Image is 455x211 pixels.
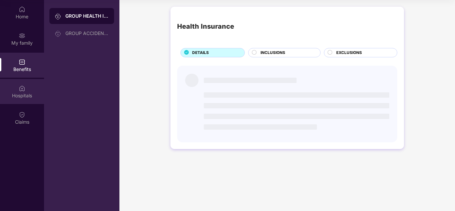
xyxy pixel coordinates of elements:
span: INCLUSIONS [261,50,285,56]
img: svg+xml;base64,PHN2ZyBpZD0iSG9zcGl0YWxzIiB4bWxucz0iaHR0cDovL3d3dy53My5vcmcvMjAwMC9zdmciIHdpZHRoPS... [19,85,25,92]
div: GROUP HEALTH INSURANCE [65,13,109,19]
img: svg+xml;base64,PHN2ZyBpZD0iQ2xhaW0iIHhtbG5zPSJodHRwOi8vd3d3LnczLm9yZy8yMDAwL3N2ZyIgd2lkdGg9IjIwIi... [19,111,25,118]
img: svg+xml;base64,PHN2ZyBpZD0iSG9tZSIgeG1sbnM9Imh0dHA6Ly93d3cudzMub3JnLzIwMDAvc3ZnIiB3aWR0aD0iMjAiIG... [19,6,25,13]
span: DETAILS [192,50,209,56]
div: Health Insurance [177,21,234,32]
div: GROUP ACCIDENTAL INSURANCE [65,31,109,36]
img: svg+xml;base64,PHN2ZyB3aWR0aD0iMjAiIGhlaWdodD0iMjAiIHZpZXdCb3g9IjAgMCAyMCAyMCIgZmlsbD0ibm9uZSIgeG... [55,30,61,37]
img: svg+xml;base64,PHN2ZyB3aWR0aD0iMjAiIGhlaWdodD0iMjAiIHZpZXdCb3g9IjAgMCAyMCAyMCIgZmlsbD0ibm9uZSIgeG... [55,13,61,20]
span: EXCLUSIONS [336,50,362,56]
img: svg+xml;base64,PHN2ZyB3aWR0aD0iMjAiIGhlaWdodD0iMjAiIHZpZXdCb3g9IjAgMCAyMCAyMCIgZmlsbD0ibm9uZSIgeG... [19,32,25,39]
img: svg+xml;base64,PHN2ZyBpZD0iQmVuZWZpdHMiIHhtbG5zPSJodHRwOi8vd3d3LnczLm9yZy8yMDAwL3N2ZyIgd2lkdGg9Ij... [19,59,25,65]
